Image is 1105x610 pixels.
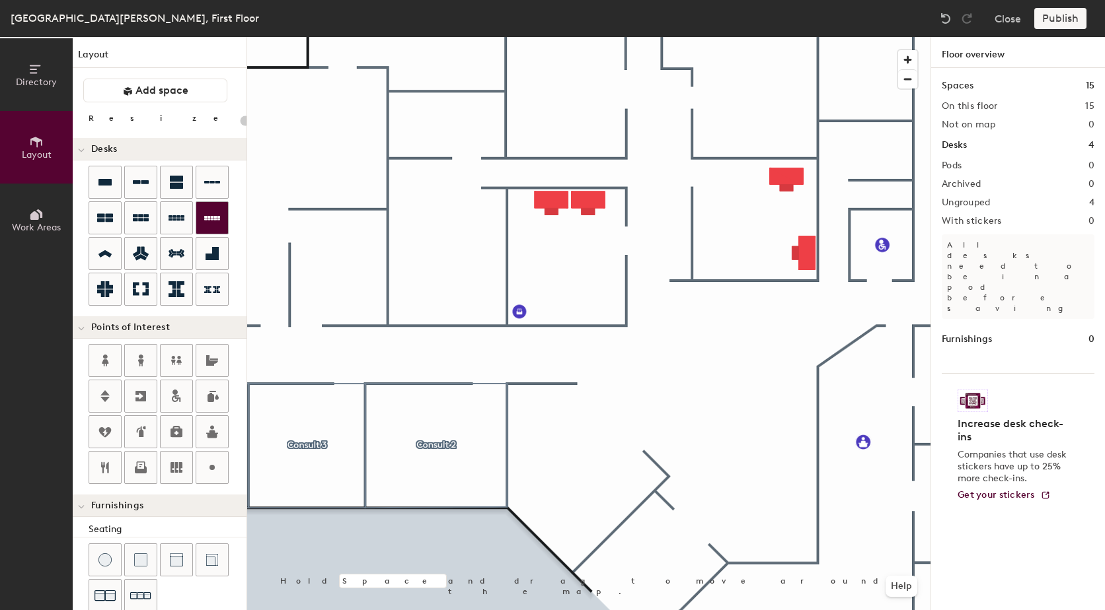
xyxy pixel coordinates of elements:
img: Undo [939,12,952,25]
h2: 0 [1088,179,1094,189]
h4: Increase desk check-ins [958,417,1071,444]
h2: Archived [942,179,981,189]
h2: 15 [1085,101,1094,112]
img: Stool [98,553,112,566]
img: Redo [960,12,973,25]
h2: 0 [1088,119,1094,130]
span: Furnishings [91,500,143,511]
h2: 4 [1089,197,1094,208]
button: Help [886,576,917,597]
div: Seating [89,522,247,537]
h1: 0 [1088,332,1094,347]
h2: 0 [1088,216,1094,226]
h2: 0 [1088,160,1094,171]
button: Cushion [124,543,157,576]
button: Couch (middle) [160,543,193,576]
p: All desks need to be in a pod before saving [942,234,1094,319]
span: Get your stickers [958,489,1035,500]
button: Stool [89,543,122,576]
h1: Layout [73,48,247,68]
h1: Furnishings [942,332,992,347]
img: Sticker logo [958,390,988,412]
h1: 15 [1086,79,1094,93]
span: Points of Interest [91,322,170,333]
h1: Floor overview [931,37,1105,68]
span: Add space [135,84,188,97]
h1: Spaces [942,79,973,93]
button: Add space [83,79,227,102]
div: Resize [89,113,235,123]
span: Directory [16,77,57,88]
button: Couch (corner) [196,543,229,576]
h1: Desks [942,138,967,152]
span: Desks [91,144,117,154]
img: Couch (x2) [95,585,116,606]
h2: With stickers [942,216,1002,226]
a: Get your stickers [958,490,1051,501]
img: Cushion [134,553,147,566]
button: Close [995,8,1021,29]
img: Couch (x3) [130,586,151,606]
h2: Ungrouped [942,197,991,208]
h2: Not on map [942,119,995,130]
span: Layout [22,149,52,160]
img: Couch (corner) [206,553,219,566]
p: Companies that use desk stickers have up to 25% more check-ins. [958,449,1071,485]
h2: On this floor [942,101,998,112]
h1: 4 [1088,138,1094,152]
h2: Pods [942,160,962,171]
span: Work Areas [12,222,61,233]
div: [GEOGRAPHIC_DATA][PERSON_NAME], First Floor [11,10,259,26]
img: Couch (middle) [170,553,183,566]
